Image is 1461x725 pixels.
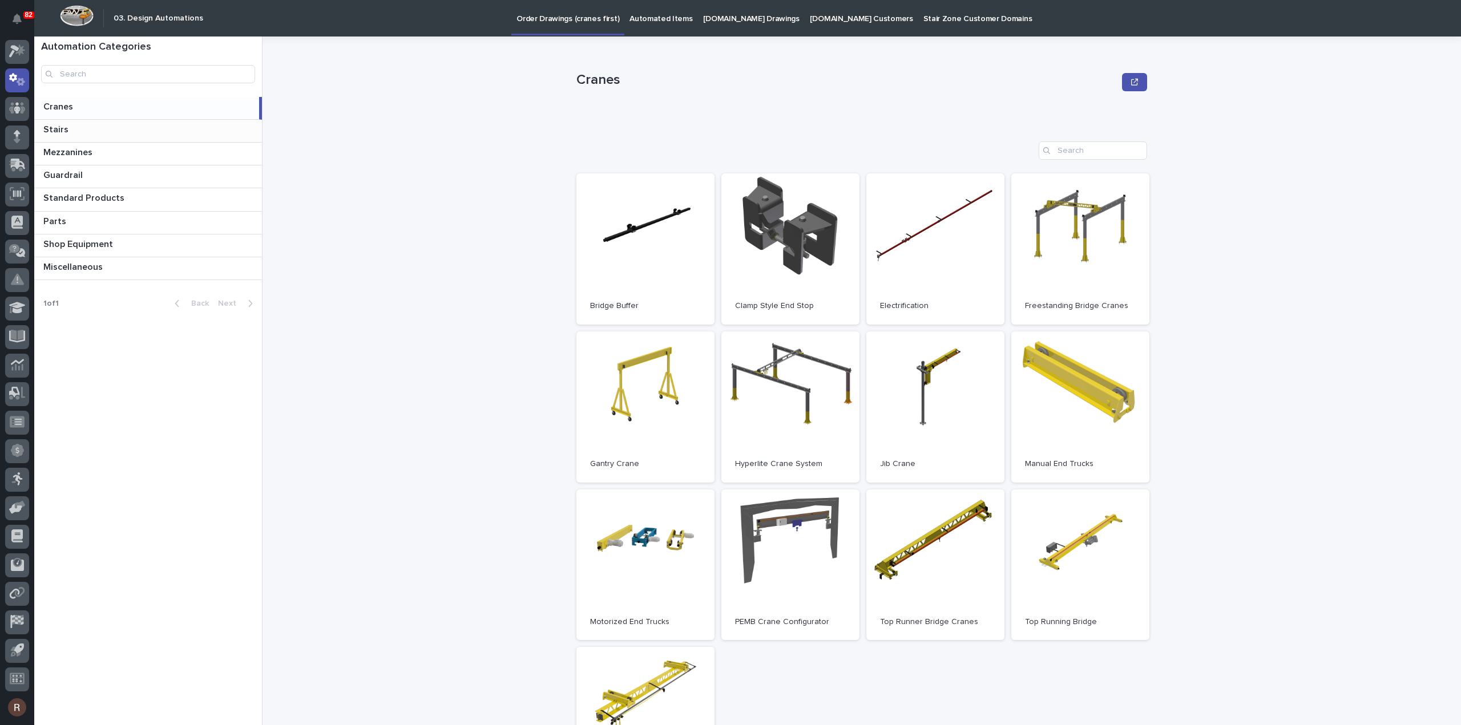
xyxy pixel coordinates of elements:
p: Electrification [880,301,991,311]
p: Mezzanines [43,145,95,158]
span: Back [184,299,209,307]
a: Shop EquipmentShop Equipment [34,234,262,257]
button: Back [166,298,213,309]
a: Hyperlite Crane System [721,331,859,483]
a: Jib Crane [866,331,1004,483]
span: Next [218,299,243,307]
p: Hyperlite Crane System [735,459,846,469]
a: MezzaninesMezzanines [34,143,262,165]
p: Bridge Buffer [590,301,701,311]
p: Stairs [43,122,71,135]
p: Gantry Crane [590,459,701,469]
a: Motorized End Trucks [576,489,715,641]
p: Clamp Style End Stop [735,301,846,311]
a: MiscellaneousMiscellaneous [34,257,262,280]
input: Search [41,65,255,83]
p: Guardrail [43,168,85,181]
p: Freestanding Bridge Cranes [1025,301,1136,311]
p: Top Running Bridge [1025,617,1136,627]
p: Miscellaneous [43,260,105,273]
p: Top Runner Bridge Cranes [880,617,991,627]
p: 82 [25,11,33,19]
p: Shop Equipment [43,237,115,250]
p: Standard Products [43,191,127,204]
a: PartsParts [34,212,262,234]
button: Next [213,298,262,309]
p: Motorized End Trucks [590,617,701,627]
a: Manual End Trucks [1011,331,1149,483]
a: Top Running Bridge [1011,489,1149,641]
a: PEMB Crane Configurator [721,489,859,641]
p: 1 of 1 [34,290,68,318]
a: Top Runner Bridge Cranes [866,489,1004,641]
button: Notifications [5,7,29,31]
a: Bridge Buffer [576,173,715,325]
button: users-avatar [5,695,29,719]
a: Electrification [866,173,1004,325]
a: Clamp Style End Stop [721,173,859,325]
p: Cranes [576,72,1117,88]
h2: 03. Design Automations [114,14,203,23]
a: Freestanding Bridge Cranes [1011,173,1149,325]
img: Workspace Logo [60,5,94,26]
input: Search [1039,141,1147,160]
a: Gantry Crane [576,331,715,483]
a: StairsStairs [34,120,262,143]
p: Jib Crane [880,459,991,469]
a: Standard ProductsStandard Products [34,188,262,211]
a: CranesCranes [34,97,262,120]
p: Cranes [43,99,75,112]
a: GuardrailGuardrail [34,165,262,188]
p: Parts [43,214,68,227]
h1: Automation Categories [41,41,255,54]
p: Manual End Trucks [1025,459,1136,469]
div: Notifications82 [14,14,29,32]
p: PEMB Crane Configurator [735,617,846,627]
